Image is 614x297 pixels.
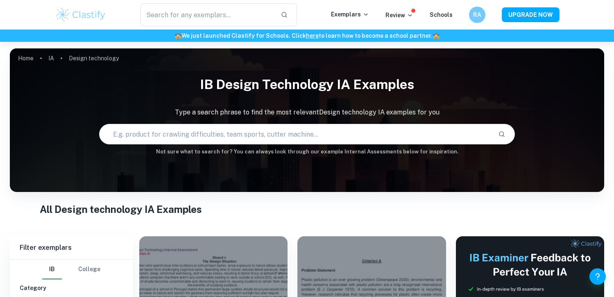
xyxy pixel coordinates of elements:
[10,148,604,156] h6: Not sure what to search for? You can always look through our example Internal Assessments below f...
[42,260,100,279] div: Filter type choice
[469,7,485,23] button: RA
[48,53,54,64] a: IA
[495,127,509,141] button: Search
[385,11,413,20] p: Review
[18,53,34,64] a: Home
[10,71,604,98] h1: IB Design technology IA examples
[69,54,119,63] p: Design technology
[306,32,319,39] a: here
[174,32,181,39] span: 🏫
[140,3,274,26] input: Search for any exemplars...
[433,32,440,39] span: 🏫
[20,283,123,292] h6: Category
[2,31,612,40] h6: We just launched Clastify for Schools. Click to learn how to become a school partner.
[40,202,575,217] h1: All Design technology IA Examples
[502,7,560,22] button: UPGRADE NOW
[10,236,133,259] h6: Filter exemplars
[472,10,482,19] h6: RA
[42,260,62,279] button: IB
[78,260,100,279] button: College
[55,7,107,23] img: Clastify logo
[10,107,604,117] p: Type a search phrase to find the most relevant Design technology IA examples for you
[331,10,369,19] p: Exemplars
[589,268,606,285] button: Help and Feedback
[100,123,492,146] input: E.g. product for crawling difficulties, team sports, cutter machine...
[430,11,453,18] a: Schools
